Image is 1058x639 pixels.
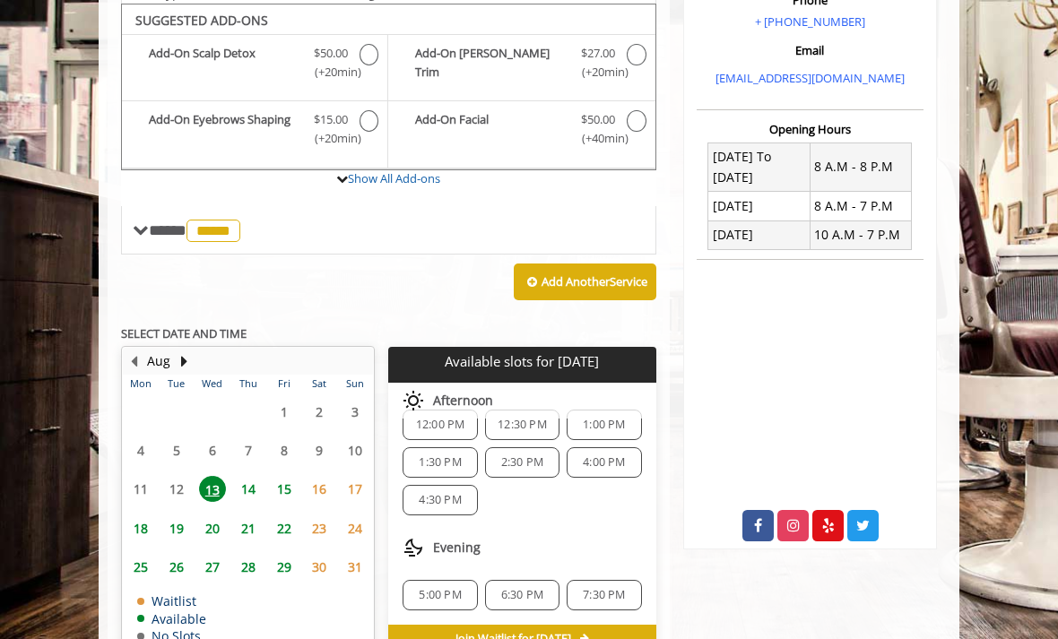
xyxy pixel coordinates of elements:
[581,44,615,63] span: $27.00
[177,351,191,371] button: Next Month
[163,515,190,541] span: 19
[271,554,298,580] span: 29
[314,110,348,129] span: $15.00
[199,515,226,541] span: 20
[578,63,618,82] span: (+20min )
[127,554,154,580] span: 25
[708,220,810,249] td: [DATE]
[149,110,302,148] b: Add-On Eyebrows Shaping
[235,515,262,541] span: 21
[583,588,625,602] span: 7:30 PM
[306,476,333,502] span: 16
[485,580,559,610] div: 6:30 PM
[810,142,911,192] td: 8 A.M - 8 P.M
[403,580,477,610] div: 5:00 PM
[230,508,266,547] td: Select day21
[337,375,373,393] th: Sun
[485,410,559,440] div: 12:30 PM
[159,548,195,586] td: Select day26
[697,123,924,135] h3: Opening Hours
[314,44,348,63] span: $50.00
[403,485,477,515] div: 4:30 PM
[567,580,641,610] div: 7:30 PM
[137,594,206,608] td: Waitlist
[266,508,302,547] td: Select day22
[395,354,648,369] p: Available slots for [DATE]
[342,554,369,580] span: 31
[416,418,465,432] span: 12:00 PM
[306,554,333,580] span: 30
[121,4,656,170] div: The Made Man Haircut Add-onS
[433,393,493,408] span: Afternoon
[342,476,369,502] span: 17
[123,548,159,586] td: Select day25
[301,508,337,547] td: Select day23
[415,44,569,82] b: Add-On [PERSON_NAME] Trim
[337,508,373,547] td: Select day24
[235,554,262,580] span: 28
[199,554,226,580] span: 27
[403,410,477,440] div: 12:00 PM
[311,63,351,82] span: (+20min )
[498,418,547,432] span: 12:30 PM
[501,588,543,602] span: 6:30 PM
[397,44,646,86] label: Add-On Beard Trim
[403,537,424,558] img: evening slots
[583,455,625,470] span: 4:00 PM
[121,325,247,341] b: SELECT DATE AND TIME
[149,44,302,82] b: Add-On Scalp Detox
[311,129,351,148] span: (+20min )
[567,410,641,440] div: 1:00 PM
[235,476,262,502] span: 14
[147,351,170,371] button: Aug
[271,515,298,541] span: 22
[301,548,337,586] td: Select day30
[159,508,195,547] td: Select day19
[419,588,461,602] span: 5:00 PM
[137,612,206,626] td: Available
[567,447,641,478] div: 4:00 PM
[514,263,656,301] button: Add AnotherService
[403,390,424,411] img: afternoon slots
[135,12,268,29] b: SUGGESTED ADD-ONS
[131,110,378,152] label: Add-On Eyebrows Shaping
[397,110,646,152] label: Add-On Facial
[419,493,461,507] span: 4:30 PM
[266,470,302,508] td: Select day15
[337,470,373,508] td: Select day17
[433,540,481,555] span: Evening
[301,375,337,393] th: Sat
[266,548,302,586] td: Select day29
[415,110,569,148] b: Add-On Facial
[195,548,230,586] td: Select day27
[708,192,810,220] td: [DATE]
[419,455,461,470] span: 1:30 PM
[230,470,266,508] td: Select day14
[195,375,230,393] th: Wed
[306,515,333,541] span: 23
[342,515,369,541] span: 24
[123,508,159,547] td: Select day18
[708,142,810,192] td: [DATE] To [DATE]
[581,110,615,129] span: $50.00
[810,220,911,249] td: 10 A.M - 7 P.M
[301,470,337,508] td: Select day16
[578,129,618,148] span: (+40min )
[127,515,154,541] span: 18
[583,418,625,432] span: 1:00 PM
[485,447,559,478] div: 2:30 PM
[195,508,230,547] td: Select day20
[542,273,647,289] b: Add Another Service
[701,44,919,56] h3: Email
[266,375,302,393] th: Fri
[271,476,298,502] span: 15
[810,192,911,220] td: 8 A.M - 7 P.M
[755,13,865,30] a: + [PHONE_NUMBER]
[159,375,195,393] th: Tue
[501,455,543,470] span: 2:30 PM
[123,375,159,393] th: Mon
[131,44,378,86] label: Add-On Scalp Detox
[403,447,477,478] div: 1:30 PM
[195,470,230,508] td: Select day13
[337,548,373,586] td: Select day31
